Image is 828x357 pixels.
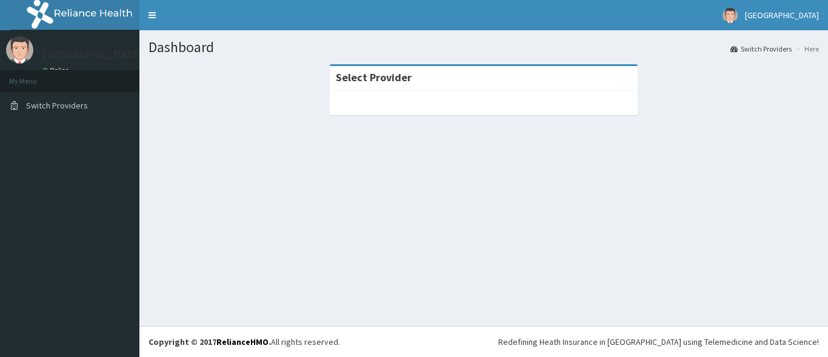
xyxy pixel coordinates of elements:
[336,70,412,84] strong: Select Provider
[139,326,828,357] footer: All rights reserved.
[730,44,792,54] a: Switch Providers
[26,100,88,111] span: Switch Providers
[149,39,819,55] h1: Dashboard
[42,66,72,75] a: Online
[149,336,271,347] strong: Copyright © 2017 .
[216,336,269,347] a: RelianceHMO
[6,36,33,64] img: User Image
[42,49,142,60] p: [GEOGRAPHIC_DATA]
[793,44,819,54] li: Here
[723,8,738,23] img: User Image
[498,336,819,348] div: Redefining Heath Insurance in [GEOGRAPHIC_DATA] using Telemedicine and Data Science!
[745,10,819,21] span: [GEOGRAPHIC_DATA]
